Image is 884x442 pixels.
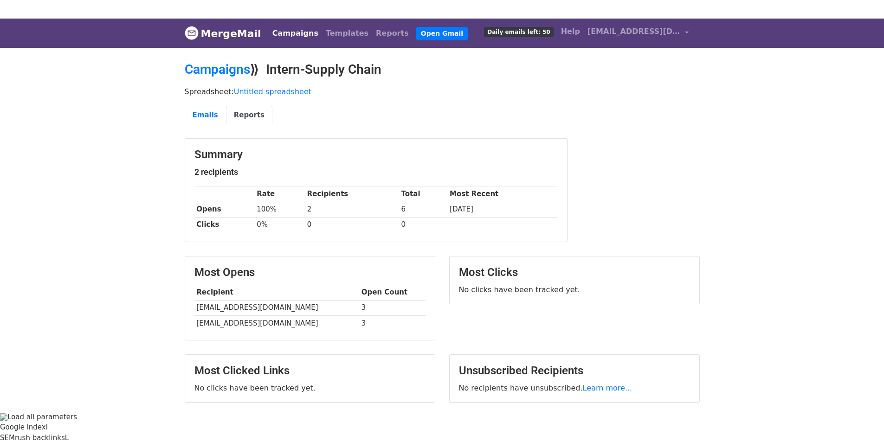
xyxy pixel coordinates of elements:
h3: Unsubscribed Recipients [459,364,690,378]
a: MergeMail [185,24,261,43]
h3: Summary [194,148,558,161]
th: Clicks [194,217,255,232]
a: Daily emails left: 50 [480,22,557,41]
th: Recipients [305,186,399,202]
p: No clicks have been tracked yet. [459,285,690,295]
span: Daily emails left: 50 [484,27,553,37]
th: Most Recent [447,186,557,202]
th: Total [399,186,448,202]
a: Campaigns [185,62,250,77]
h5: 2 recipients [194,167,558,177]
p: No clicks have been tracked yet. [194,383,426,393]
span: I [46,423,48,431]
h2: ⟫ Intern-Supply Chain [185,62,700,77]
td: [DATE] [447,202,557,217]
h3: Most Opens [194,266,426,279]
a: [EMAIL_ADDRESS][DOMAIN_NAME] [584,22,692,44]
th: Open Count [359,285,426,300]
td: 0 [305,217,399,232]
td: [EMAIL_ADDRESS][DOMAIN_NAME] [194,300,359,315]
a: Reports [372,24,413,43]
a: Open Gmail [416,27,468,40]
p: Spreadsheet: [185,87,700,96]
p: No recipients have unsubscribed. [459,383,690,393]
td: 3 [359,300,426,315]
td: [EMAIL_ADDRESS][DOMAIN_NAME] [194,315,359,331]
a: Emails [185,106,226,125]
a: Campaigns [269,24,322,43]
td: 2 [305,202,399,217]
td: 0 [399,217,448,232]
a: Reports [226,106,272,125]
th: Opens [194,202,255,217]
th: Rate [254,186,304,202]
td: 3 [359,315,426,331]
span: [EMAIL_ADDRESS][DOMAIN_NAME] [587,26,680,37]
a: Templates [322,24,372,43]
a: Untitled spreadsheet [234,87,311,96]
td: 6 [399,202,448,217]
h3: Most Clicked Links [194,364,426,378]
td: 0% [254,217,304,232]
a: Learn more... [583,384,632,392]
span: Load all parameters [7,413,77,421]
span: L [65,434,69,442]
td: 100% [254,202,304,217]
img: MergeMail logo [185,26,199,40]
h3: Most Clicks [459,266,690,279]
a: Help [557,22,584,41]
th: Recipient [194,285,359,300]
